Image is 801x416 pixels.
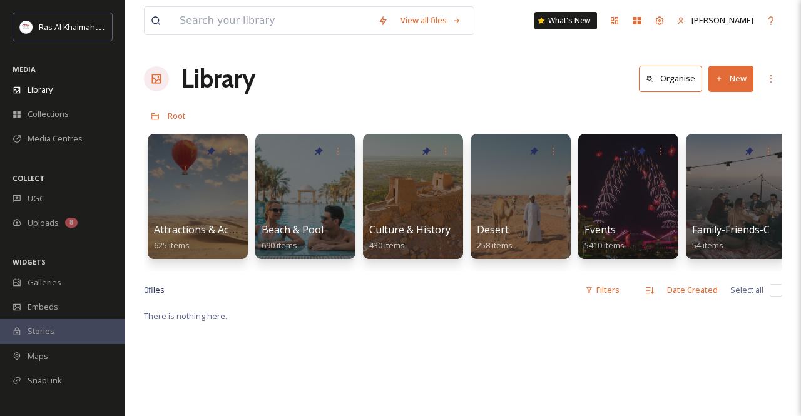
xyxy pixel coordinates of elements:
[477,240,513,251] span: 258 items
[173,7,372,34] input: Search your library
[369,223,451,236] span: Culture & History
[154,223,259,236] span: Attractions & Activities
[168,108,186,123] a: Root
[534,12,597,29] a: What's New
[28,325,54,337] span: Stories
[28,193,44,205] span: UGC
[168,110,186,121] span: Root
[28,84,53,96] span: Library
[20,21,33,33] img: Logo_RAKTDA_RGB-01.png
[13,64,36,74] span: MEDIA
[369,224,451,251] a: Culture & History430 items
[154,240,190,251] span: 625 items
[477,223,509,236] span: Desert
[477,224,513,251] a: Desert258 items
[671,8,760,33] a: [PERSON_NAME]
[144,310,227,322] span: There is nothing here.
[13,257,46,266] span: WIDGETS
[28,375,62,387] span: SnapLink
[28,133,83,145] span: Media Centres
[369,240,405,251] span: 430 items
[262,240,297,251] span: 690 items
[65,218,78,228] div: 8
[584,240,625,251] span: 5410 items
[584,224,625,251] a: Events5410 items
[39,21,216,33] span: Ras Al Khaimah Tourism Development Authority
[28,276,61,288] span: Galleries
[691,14,753,26] span: [PERSON_NAME]
[639,66,702,91] button: Organise
[584,223,616,236] span: Events
[394,8,467,33] a: View all files
[262,224,324,251] a: Beach & Pool690 items
[28,301,58,313] span: Embeds
[579,278,626,302] div: Filters
[661,278,724,302] div: Date Created
[708,66,753,91] button: New
[28,108,69,120] span: Collections
[181,60,255,98] a: Library
[262,223,324,236] span: Beach & Pool
[154,224,259,251] a: Attractions & Activities625 items
[692,240,723,251] span: 54 items
[28,350,48,362] span: Maps
[144,284,165,296] span: 0 file s
[28,217,59,229] span: Uploads
[730,284,763,296] span: Select all
[13,173,44,183] span: COLLECT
